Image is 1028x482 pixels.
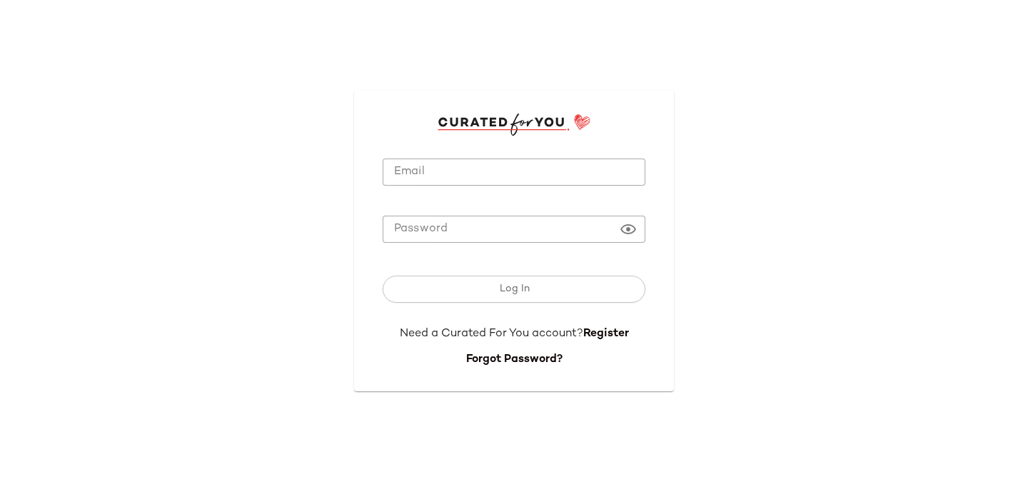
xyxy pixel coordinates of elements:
[438,114,591,135] img: cfy_login_logo.DGdB1djN.svg
[466,353,563,366] a: Forgot Password?
[498,283,529,295] span: Log In
[400,328,583,340] span: Need a Curated For You account?
[383,276,645,303] button: Log In
[583,328,629,340] a: Register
